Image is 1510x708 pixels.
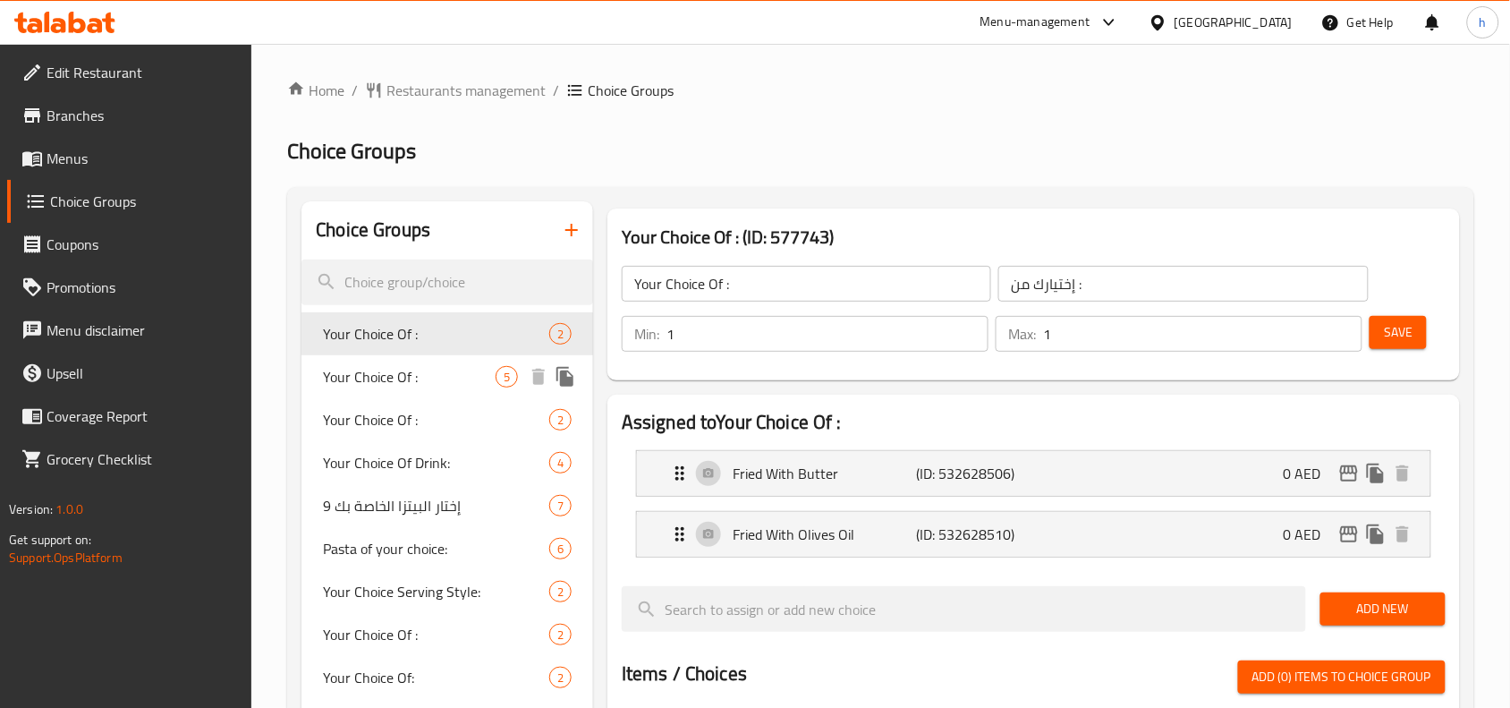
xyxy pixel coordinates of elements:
a: Choice Groups [7,180,252,223]
a: Support.OpsPlatform [9,546,123,569]
a: Branches [7,94,252,137]
input: search [301,260,593,305]
button: edit [1336,521,1362,548]
button: Add (0) items to choice group [1238,661,1446,694]
div: Your Choice Of Drink:4 [301,441,593,484]
span: 2 [550,627,571,644]
span: Version: [9,498,53,521]
button: duplicate [1362,460,1389,487]
span: Your Choice Of : [323,366,496,388]
h2: Items / Choices [622,661,747,687]
div: Choices [549,409,572,431]
h2: Choice Groups [316,217,430,243]
div: Expand [637,451,1430,496]
span: Choice Groups [287,131,416,171]
span: Grocery Checklist [47,448,238,470]
p: Max: [1008,323,1036,345]
div: Your Choice Of :2 [301,613,593,656]
a: Grocery Checklist [7,438,252,481]
span: Your Choice Of: [323,667,549,688]
button: delete [1389,460,1416,487]
div: Your Choice Of :5deleteduplicate [301,355,593,398]
span: Promotions [47,277,238,298]
span: 1.0.0 [55,498,83,521]
h2: Assigned to Your Choice Of : [622,409,1446,436]
span: Restaurants management [386,80,546,101]
span: 2 [550,670,571,687]
div: Choices [549,581,572,602]
input: search [622,586,1306,632]
span: Add (0) items to choice group [1252,666,1431,688]
div: Choices [549,667,572,688]
p: (ID: 532628510) [916,524,1039,545]
div: Choices [549,538,572,559]
div: Choices [549,624,572,645]
span: Choice Groups [50,191,238,212]
span: إختار البيتزا الخاصة بك 9 [323,495,549,516]
span: h [1480,13,1487,32]
span: Your Choice Of : [323,624,549,645]
span: Get support on: [9,528,91,551]
div: إختار البيتزا الخاصة بك 97 [301,484,593,527]
button: delete [525,363,552,390]
p: Min: [634,323,659,345]
a: Edit Restaurant [7,51,252,94]
div: Choices [496,366,518,388]
a: Coverage Report [7,395,252,438]
p: Fried With Butter [733,463,916,484]
div: Choices [549,452,572,473]
span: 7 [550,498,571,515]
span: Menu disclaimer [47,320,238,341]
nav: breadcrumb [287,80,1474,101]
span: Upsell [47,363,238,384]
li: / [352,80,358,101]
a: Promotions [7,266,252,309]
span: Your Choice Of : [323,323,549,345]
div: Your Choice Of :2 [301,398,593,441]
span: 2 [550,412,571,429]
span: Menus [47,148,238,169]
div: Your Choice Serving Style:2 [301,570,593,613]
span: Add New [1335,598,1431,620]
span: Save [1384,321,1412,344]
span: Coupons [47,234,238,255]
span: 2 [550,584,571,601]
span: 5 [496,369,517,386]
a: Home [287,80,344,101]
a: Menus [7,137,252,180]
div: Choices [549,323,572,345]
h3: Your Choice Of : (ID: 577743) [622,223,1446,252]
li: / [553,80,559,101]
span: Your Choice Serving Style: [323,581,549,602]
div: [GEOGRAPHIC_DATA] [1175,13,1293,32]
button: delete [1389,521,1416,548]
button: edit [1336,460,1362,487]
p: Fried With Olives Oil [733,524,916,545]
span: Branches [47,105,238,126]
p: (ID: 532628506) [916,463,1039,484]
span: 4 [550,455,571,472]
li: Expand [622,504,1446,565]
div: Choices [549,495,572,516]
p: 0 AED [1284,524,1336,545]
a: Coupons [7,223,252,266]
button: Add New [1320,593,1446,626]
span: Coverage Report [47,405,238,427]
div: Pasta of your choice:6 [301,527,593,570]
div: Your Choice Of:2 [301,656,593,699]
span: Choice Groups [588,80,674,101]
a: Menu disclaimer [7,309,252,352]
button: duplicate [1362,521,1389,548]
span: 6 [550,541,571,558]
li: Expand [622,443,1446,504]
span: Edit Restaurant [47,62,238,83]
span: 2 [550,326,571,343]
span: Pasta of your choice: [323,538,549,559]
button: Save [1370,316,1427,349]
a: Restaurants management [365,80,546,101]
div: Menu-management [980,12,1090,33]
span: Your Choice Of Drink: [323,452,549,473]
p: 0 AED [1284,463,1336,484]
a: Upsell [7,352,252,395]
div: Expand [637,512,1430,557]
